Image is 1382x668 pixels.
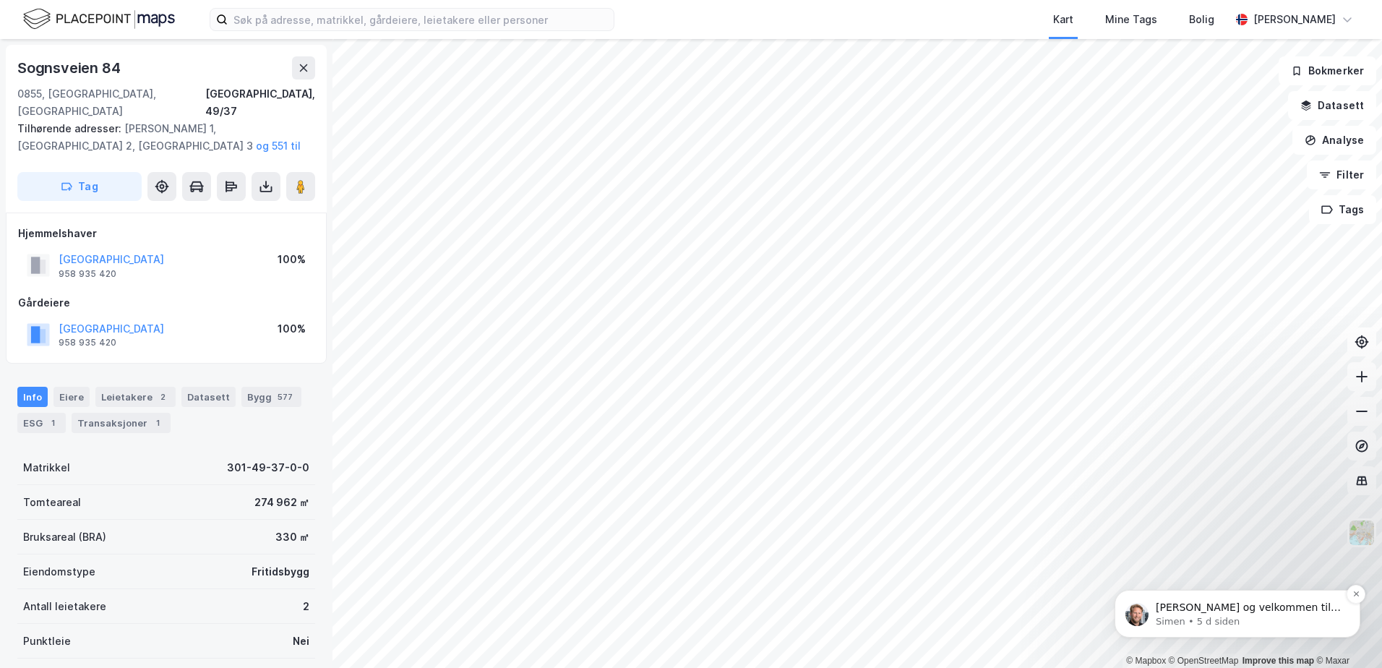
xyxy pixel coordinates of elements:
[53,387,90,407] div: Eiere
[1292,126,1376,155] button: Analyse
[46,416,60,430] div: 1
[150,416,165,430] div: 1
[1307,160,1376,189] button: Filter
[63,116,249,129] p: Message from Simen, sent 5 d siden
[59,337,116,348] div: 958 935 420
[303,598,309,615] div: 2
[17,120,304,155] div: [PERSON_NAME] 1, [GEOGRAPHIC_DATA] 2, [GEOGRAPHIC_DATA] 3
[252,563,309,581] div: Fritidsbygg
[1253,11,1336,28] div: [PERSON_NAME]
[17,387,48,407] div: Info
[275,528,309,546] div: 330 ㎡
[278,251,306,268] div: 100%
[18,225,314,242] div: Hjemmelshaver
[278,320,306,338] div: 100%
[23,7,175,32] img: logo.f888ab2527a4732fd821a326f86c7f29.svg
[63,102,249,116] p: [PERSON_NAME] og velkommen til Newsec Maps, [PERSON_NAME] Om det er du lurer på så er det bare å ...
[23,563,95,581] div: Eiendomstype
[23,459,70,476] div: Matrikkel
[17,413,66,433] div: ESG
[33,104,56,127] img: Profile image for Simen
[17,85,205,120] div: 0855, [GEOGRAPHIC_DATA], [GEOGRAPHIC_DATA]
[72,413,171,433] div: Transaksjoner
[17,172,142,201] button: Tag
[254,494,309,511] div: 274 962 ㎡
[59,268,116,280] div: 958 935 420
[293,633,309,650] div: Nei
[1189,11,1214,28] div: Bolig
[205,85,315,120] div: [GEOGRAPHIC_DATA], 49/37
[95,387,176,407] div: Leietakere
[227,459,309,476] div: 301-49-37-0-0
[1105,11,1157,28] div: Mine Tags
[241,387,301,407] div: Bygg
[1242,656,1314,666] a: Improve this map
[254,86,272,105] button: Dismiss notification
[1053,11,1073,28] div: Kart
[17,56,123,80] div: Sognsveien 84
[155,390,170,404] div: 2
[1169,656,1239,666] a: OpenStreetMap
[181,387,236,407] div: Datasett
[1279,56,1376,85] button: Bokmerker
[23,528,106,546] div: Bruksareal (BRA)
[22,91,267,139] div: message notification from Simen, 5 d siden. Hei og velkommen til Newsec Maps, Hanne Om det er du ...
[17,122,124,134] span: Tilhørende adresser:
[18,294,314,312] div: Gårdeiere
[23,598,106,615] div: Antall leietakere
[23,633,71,650] div: Punktleie
[1309,195,1376,224] button: Tags
[1093,499,1382,661] iframe: Intercom notifications melding
[275,390,296,404] div: 577
[228,9,614,30] input: Søk på adresse, matrikkel, gårdeiere, leietakere eller personer
[1126,656,1166,666] a: Mapbox
[1288,91,1376,120] button: Datasett
[23,494,81,511] div: Tomteareal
